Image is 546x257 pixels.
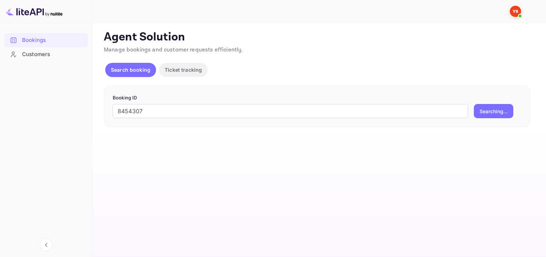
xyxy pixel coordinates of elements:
p: Booking ID [113,94,521,102]
p: Agent Solution [104,30,533,44]
div: Customers [4,48,88,61]
span: Manage bookings and customer requests efficiently. [104,46,243,54]
p: Ticket tracking [165,66,202,73]
div: Customers [22,50,84,59]
p: Search booking [111,66,150,73]
img: Yandex Support [510,6,521,17]
a: Customers [4,48,88,61]
button: Collapse navigation [40,239,53,251]
div: Bookings [22,36,84,44]
img: LiteAPI logo [6,6,63,17]
a: Bookings [4,33,88,47]
button: Searching... [474,104,513,118]
input: Enter Booking ID (e.g., 63782194) [113,104,468,118]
